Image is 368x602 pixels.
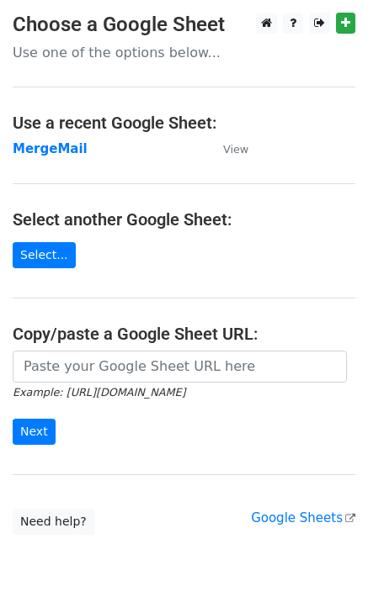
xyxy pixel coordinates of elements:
input: Paste your Google Sheet URL here [13,351,347,383]
a: Select... [13,242,76,268]
input: Next [13,419,56,445]
p: Use one of the options below... [13,44,355,61]
h4: Copy/paste a Google Sheet URL: [13,324,355,344]
h3: Choose a Google Sheet [13,13,355,37]
a: Need help? [13,509,94,535]
h4: Select another Google Sheet: [13,209,355,230]
a: Google Sheets [251,510,355,525]
small: View [223,143,248,156]
small: Example: [URL][DOMAIN_NAME] [13,386,185,399]
a: View [206,141,248,156]
a: MergeMail [13,141,88,156]
h4: Use a recent Google Sheet: [13,113,355,133]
